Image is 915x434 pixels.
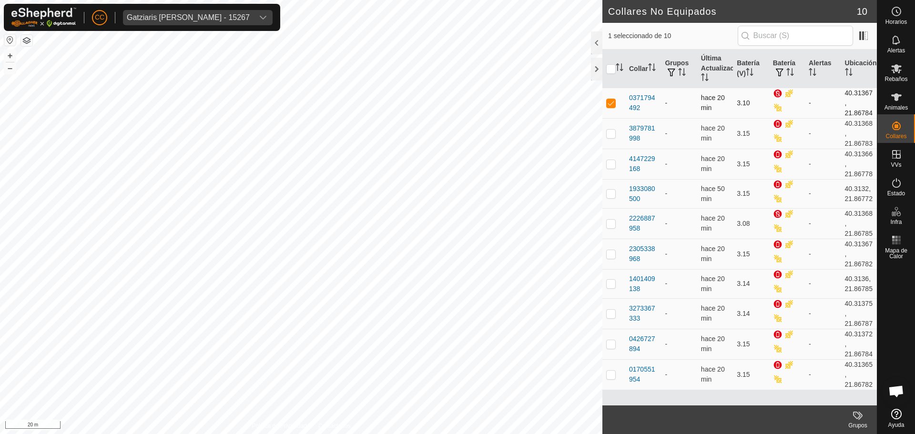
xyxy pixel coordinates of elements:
span: 3 oct 2025, 17:37 [701,214,725,232]
td: 40.31368, 21.86783 [841,118,877,149]
span: 3 oct 2025, 17:37 [701,155,725,172]
span: VVs [891,162,901,168]
span: Alertas [887,48,905,53]
p-sorticon: Activar para ordenar [616,65,623,72]
td: - [805,149,841,179]
span: Ayuda [888,422,905,428]
td: 3.15 [733,239,769,269]
span: CC [95,12,104,22]
p-sorticon: Activar para ordenar [701,75,709,82]
td: 3.15 [733,179,769,208]
div: 0170551954 [629,364,657,384]
td: - [805,88,841,118]
p-sorticon: Activar para ordenar [678,70,686,77]
td: 40.31368, 21.86785 [841,208,877,239]
td: 3.14 [733,269,769,298]
td: - [661,179,697,208]
div: Open chat [882,377,911,405]
span: 3 oct 2025, 17:37 [701,124,725,142]
div: 4147229168 [629,154,657,174]
img: Logo Gallagher [11,8,76,27]
th: Batería [769,50,805,88]
td: 3.15 [733,149,769,179]
div: 2305338968 [629,244,657,264]
td: - [805,239,841,269]
th: Collar [625,50,661,88]
span: 3 oct 2025, 17:37 [701,304,725,322]
td: - [805,269,841,298]
div: 0371794492 [629,93,657,113]
td: 3.15 [733,118,769,149]
td: - [805,208,841,239]
span: 10 [857,4,867,19]
div: Grupos [839,421,877,430]
span: 3 oct 2025, 17:37 [701,335,725,353]
p-sorticon: Activar para ordenar [786,70,794,77]
td: 40.31372, 21.86784 [841,329,877,359]
td: - [805,359,841,390]
div: 1933080500 [629,184,657,204]
th: Batería (V) [733,50,769,88]
button: Capas del Mapa [21,35,32,46]
span: Gatziaris Dimitrios - 15267 [123,10,254,25]
div: 3273367333 [629,303,657,323]
td: 40.31367, 21.86782 [841,239,877,269]
h2: Collares No Equipados [608,6,857,17]
td: - [661,208,697,239]
div: 1401409138 [629,274,657,294]
span: Infra [890,219,902,225]
td: - [805,118,841,149]
button: + [4,50,16,61]
td: - [661,118,697,149]
a: Contáctenos [318,422,350,430]
span: Rebaños [884,76,907,82]
div: dropdown trigger [254,10,273,25]
td: - [661,149,697,179]
td: - [661,329,697,359]
span: 3 oct 2025, 17:37 [701,245,725,262]
div: 0426727894 [629,334,657,354]
div: 2226887958 [629,213,657,233]
td: 40.31375, 21.86787 [841,298,877,329]
a: Ayuda [877,405,915,432]
input: Buscar (S) [738,26,853,46]
td: - [805,179,841,208]
td: 3.15 [733,329,769,359]
td: - [661,298,697,329]
span: 3 oct 2025, 17:37 [701,275,725,293]
p-sorticon: Activar para ordenar [746,70,753,77]
span: 3 oct 2025, 17:07 [701,185,725,202]
td: 3.08 [733,208,769,239]
button: Restablecer Mapa [4,34,16,46]
td: 40.3136, 21.86785 [841,269,877,298]
th: Última Actualización [697,50,733,88]
a: Política de Privacidad [252,422,307,430]
div: 3879781998 [629,123,657,143]
span: Animales [884,105,908,111]
th: Ubicación [841,50,877,88]
p-sorticon: Activar para ordenar [845,70,853,77]
td: - [805,329,841,359]
span: Estado [887,191,905,196]
td: 3.15 [733,359,769,390]
td: 40.31367, 21.86784 [841,88,877,118]
td: - [805,298,841,329]
td: - [661,269,697,298]
td: - [661,359,697,390]
td: 40.31365, 21.86782 [841,359,877,390]
span: 1 seleccionado de 10 [608,31,738,41]
td: 3.14 [733,298,769,329]
span: Mapa de Calor [880,248,913,259]
th: Grupos [661,50,697,88]
td: - [661,239,697,269]
span: Collares [885,133,906,139]
p-sorticon: Activar para ordenar [809,70,816,77]
div: Gatziaris [PERSON_NAME] - 15267 [127,14,250,21]
td: 40.31366, 21.86778 [841,149,877,179]
p-sorticon: Activar para ordenar [648,65,656,72]
td: 40.3132, 21.86772 [841,179,877,208]
span: Horarios [885,19,907,25]
span: 3 oct 2025, 17:37 [701,94,725,111]
button: – [4,62,16,74]
td: - [661,88,697,118]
